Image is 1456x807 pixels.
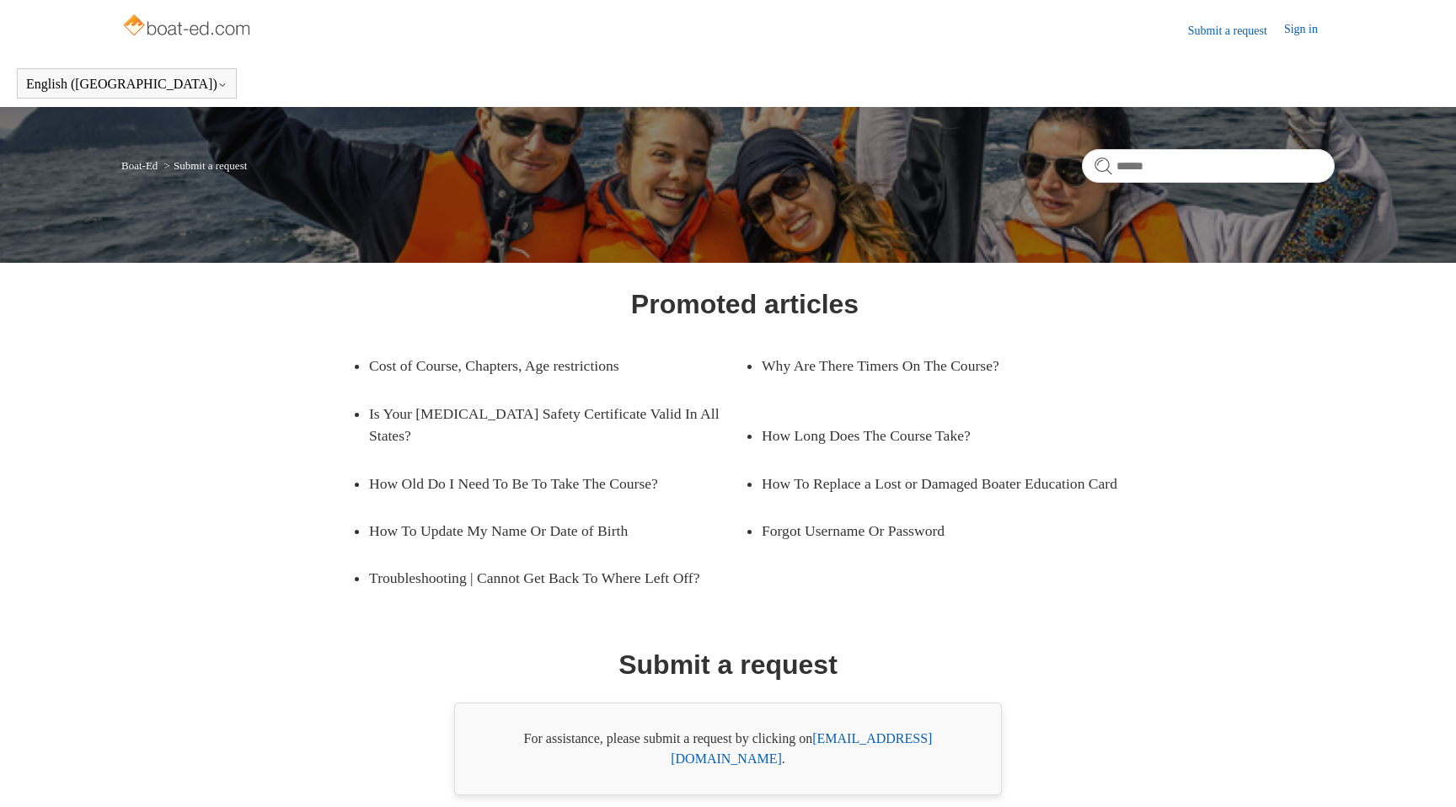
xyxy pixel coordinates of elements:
li: Boat-Ed [121,159,161,172]
input: Search [1082,149,1335,183]
a: Forgot Username Or Password [762,507,1112,554]
a: How Old Do I Need To Be To Take The Course? [369,460,720,507]
a: How Long Does The Course Take? [762,412,1112,459]
a: Is Your [MEDICAL_DATA] Safety Certificate Valid In All States? [369,390,745,460]
a: Cost of Course, Chapters, Age restrictions [369,342,720,389]
a: Submit a request [1188,22,1284,40]
img: Boat-Ed Help Center home page [121,10,255,44]
button: English ([GEOGRAPHIC_DATA]) [26,77,227,92]
h1: Submit a request [618,644,838,685]
div: For assistance, please submit a request by clicking on . [454,703,1002,795]
a: Sign in [1284,20,1335,40]
a: How To Update My Name Or Date of Birth [369,507,720,554]
a: How To Replace a Lost or Damaged Boater Education Card [762,460,1137,507]
a: Boat-Ed [121,159,158,172]
a: Why Are There Timers On The Course? [762,342,1112,389]
h1: Promoted articles [631,284,859,324]
a: Troubleshooting | Cannot Get Back To Where Left Off? [369,554,745,601]
div: Live chat [1400,751,1443,794]
li: Submit a request [161,159,248,172]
